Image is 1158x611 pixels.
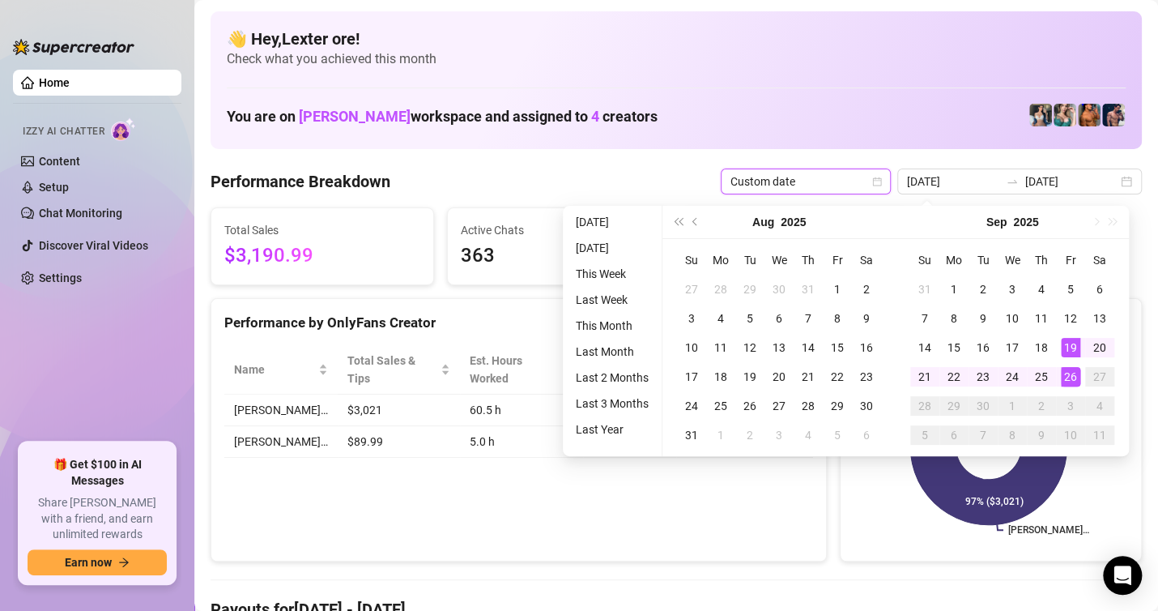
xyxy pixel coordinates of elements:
[1013,206,1038,238] button: Choose a year
[1090,425,1109,445] div: 11
[973,338,993,357] div: 16
[857,280,876,299] div: 2
[711,338,730,357] div: 11
[915,367,934,387] div: 21
[711,367,730,387] div: 18
[338,426,460,458] td: $89.99
[823,304,852,333] td: 2025-08-08
[823,333,852,362] td: 2025-08-15
[969,391,998,421] td: 2025-09-30
[939,421,969,450] td: 2025-10-06
[1008,524,1089,536] text: [PERSON_NAME]…
[764,304,794,333] td: 2025-08-06
[828,396,847,416] div: 29
[1032,338,1051,357] div: 18
[764,246,794,275] th: We
[828,338,847,357] div: 15
[998,421,1027,450] td: 2025-10-08
[569,238,655,258] li: [DATE]
[852,275,881,304] td: 2025-08-02
[915,309,934,328] div: 7
[973,309,993,328] div: 9
[711,396,730,416] div: 25
[39,76,70,89] a: Home
[569,368,655,387] li: Last 2 Months
[735,391,764,421] td: 2025-08-26
[798,396,818,416] div: 28
[1025,173,1118,190] input: End date
[910,333,939,362] td: 2025-09-14
[910,304,939,333] td: 2025-09-07
[65,556,112,569] span: Earn now
[1090,309,1109,328] div: 13
[939,333,969,362] td: 2025-09-15
[1090,280,1109,299] div: 6
[769,280,789,299] div: 30
[669,206,687,238] button: Last year (Control + left)
[706,275,735,304] td: 2025-07-28
[939,362,969,391] td: 2025-09-22
[852,391,881,421] td: 2025-08-30
[798,309,818,328] div: 7
[1027,246,1056,275] th: Th
[706,304,735,333] td: 2025-08-04
[1085,246,1114,275] th: Sa
[794,275,823,304] td: 2025-07-31
[798,280,818,299] div: 31
[823,421,852,450] td: 2025-09-05
[711,425,730,445] div: 1
[347,352,437,387] span: Total Sales & Tips
[460,395,583,426] td: 60.5 h
[1027,275,1056,304] td: 2025-09-04
[730,169,881,194] span: Custom date
[944,367,964,387] div: 22
[915,338,934,357] div: 14
[986,206,1007,238] button: Choose a month
[969,246,998,275] th: Tu
[677,246,706,275] th: Su
[823,275,852,304] td: 2025-08-01
[1085,275,1114,304] td: 2025-09-06
[735,421,764,450] td: 2025-09-02
[939,304,969,333] td: 2025-09-08
[740,280,760,299] div: 29
[461,241,657,271] span: 363
[711,309,730,328] div: 4
[569,264,655,284] li: This Week
[740,425,760,445] div: 2
[998,333,1027,362] td: 2025-09-17
[1027,362,1056,391] td: 2025-09-25
[823,362,852,391] td: 2025-08-22
[852,304,881,333] td: 2025-08-09
[338,345,460,395] th: Total Sales & Tips
[764,391,794,421] td: 2025-08-27
[915,396,934,416] div: 28
[39,181,69,194] a: Setup
[939,246,969,275] th: Mo
[1006,175,1019,188] span: to
[13,39,134,55] img: logo-BBDzfeDw.svg
[740,309,760,328] div: 5
[915,280,934,299] div: 31
[1085,391,1114,421] td: 2025-10-04
[677,333,706,362] td: 2025-08-10
[1027,304,1056,333] td: 2025-09-11
[677,275,706,304] td: 2025-07-27
[852,421,881,450] td: 2025-09-06
[1003,367,1022,387] div: 24
[1032,309,1051,328] div: 11
[1003,396,1022,416] div: 1
[569,290,655,310] li: Last Week
[1085,421,1114,450] td: 2025-10-11
[39,239,148,252] a: Discover Viral Videos
[1056,333,1085,362] td: 2025-09-19
[769,309,789,328] div: 6
[998,304,1027,333] td: 2025-09-10
[764,333,794,362] td: 2025-08-13
[857,367,876,387] div: 23
[39,155,80,168] a: Content
[852,362,881,391] td: 2025-08-23
[682,338,701,357] div: 10
[460,426,583,458] td: 5.0 h
[857,425,876,445] div: 6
